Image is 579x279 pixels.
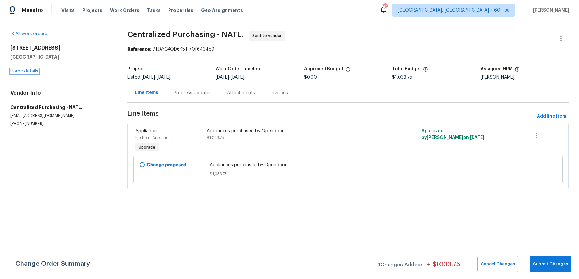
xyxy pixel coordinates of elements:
[421,129,484,140] span: Approved by [PERSON_NAME] on
[216,75,244,80] span: -
[135,136,172,139] span: Kitchen - Appliances
[82,7,102,14] span: Projects
[207,128,382,134] div: Appliances purchased by Opendoor
[10,32,47,36] a: All work orders
[10,121,112,127] p: [PHONE_NUMBER]
[271,90,288,96] div: Invoices
[136,144,158,150] span: Upgrade
[142,75,170,80] span: -
[231,75,244,80] span: [DATE]
[304,67,344,71] h5: Approved Budget
[392,67,421,71] h5: Total Budget
[537,112,566,120] span: Add line item
[127,75,170,80] span: Listed
[135,90,158,96] div: Line Items
[252,33,284,39] span: Sent to vendor
[470,135,484,140] span: [DATE]
[210,162,486,168] span: Appliances purchased by Opendoor
[216,75,229,80] span: [DATE]
[10,54,112,60] h5: [GEOGRAPHIC_DATA]
[481,67,513,71] h5: Assigned HPM
[127,31,244,38] span: Centralized Purchasing - NATL.
[147,8,161,13] span: Tasks
[530,7,569,14] span: [PERSON_NAME]
[398,7,500,14] span: [GEOGRAPHIC_DATA], [GEOGRAPHIC_DATA] + 60
[127,46,569,53] div: 71JAYGAQD6K5T-70f6434e9
[127,47,151,52] b: Reference:
[210,171,486,177] span: $1,033.75
[10,45,112,51] h2: [STREET_ADDRESS]
[515,67,520,75] span: The hpm assigned to this work order.
[207,136,224,139] span: $1,033.75
[10,113,112,119] p: [EMAIL_ADDRESS][DOMAIN_NAME]
[383,4,387,10] div: 424
[147,163,186,167] b: Change proposed
[168,7,193,14] span: Properties
[227,90,255,96] div: Attachments
[110,7,139,14] span: Work Orders
[157,75,170,80] span: [DATE]
[142,75,155,80] span: [DATE]
[174,90,212,96] div: Progress Updates
[304,75,317,80] span: $0.00
[135,129,159,133] span: Appliances
[10,104,112,111] h5: Centralized Purchasing - NATL.
[423,67,428,75] span: The total cost of line items that have been proposed by Opendoor. This sum includes line items th...
[61,7,75,14] span: Visits
[216,67,262,71] h5: Work Order Timeline
[127,67,144,71] h5: Project
[10,90,112,96] h4: Vendor Info
[10,69,38,73] a: Home details
[392,75,412,80] span: $1,033.75
[127,111,534,122] span: Line Items
[481,75,569,80] div: [PERSON_NAME]
[201,7,243,14] span: Geo Assignments
[345,67,351,75] span: The total cost of line items that have been approved by both Opendoor and the Trade Partner. This...
[22,7,43,14] span: Maestro
[534,111,569,122] button: Add line item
